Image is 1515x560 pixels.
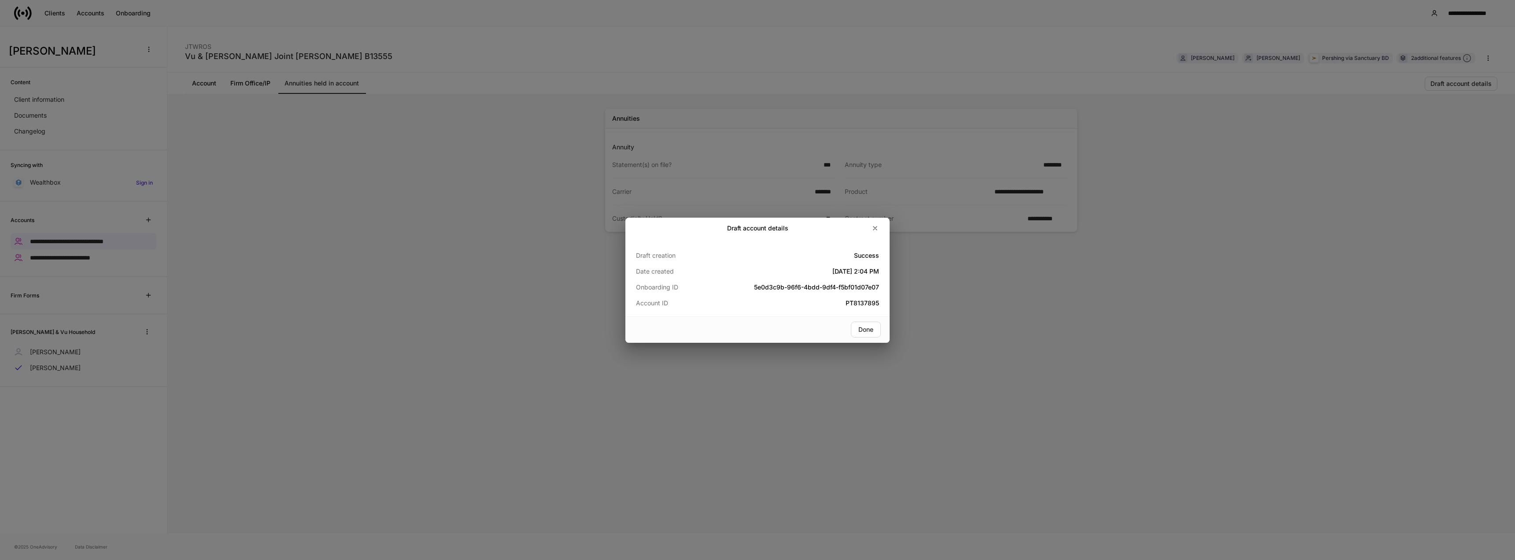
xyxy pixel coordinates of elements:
h2: Draft account details [727,224,788,233]
div: Done [858,326,873,333]
h5: [DATE] 2:04 PM [717,267,879,276]
p: Draft creation [636,251,717,260]
h5: Success [717,251,879,260]
h5: 5e0d3c9b-96f6-4bdd-9df4-f5bf01d07e07 [717,283,879,292]
button: Done [851,322,881,337]
p: Account ID [636,299,717,308]
p: Onboarding ID [636,283,717,292]
p: Date created [636,267,717,276]
h5: PT8137895 [717,299,879,308]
